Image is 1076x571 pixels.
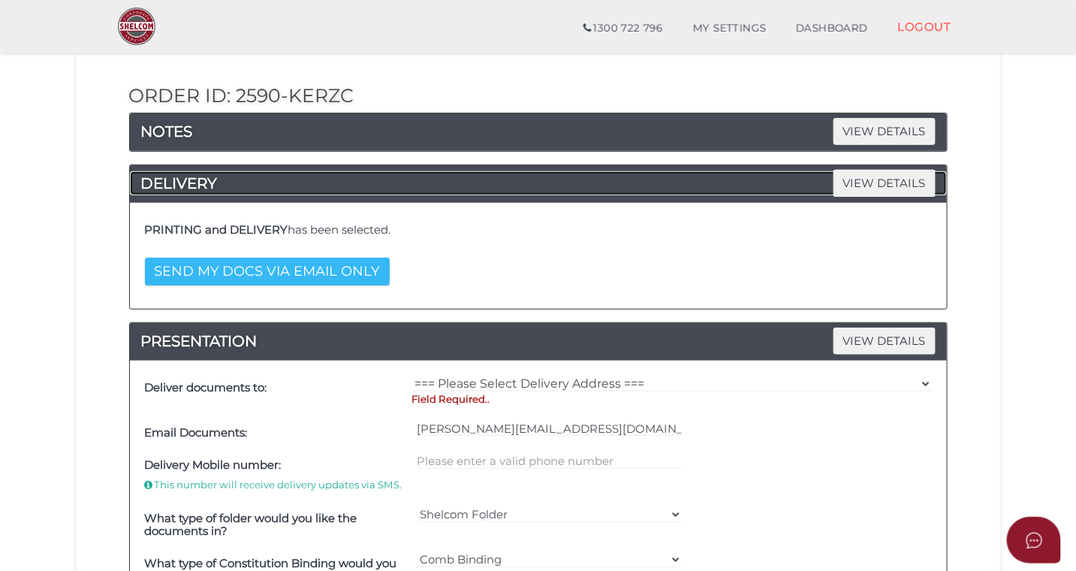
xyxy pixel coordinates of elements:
a: PRESENTATIONVIEW DETAILS [130,329,947,353]
a: DASHBOARD [781,14,883,44]
a: LOGOUT [883,11,966,42]
b: Deliver documents to: [145,380,267,394]
b: PRINTING and DELIVERY [145,222,288,237]
a: 1300 722 796 [568,14,677,44]
p: This number will receive delivery updates via SMS. [145,478,410,492]
h4: DELIVERY [130,171,947,195]
input: Please enter a valid 10-digit phone number [417,453,682,470]
span: VIEW DETAILS [833,328,936,354]
h4: NOTES [130,119,947,144]
a: MY SETTINGS [678,14,782,44]
b: What type of folder would you like the documents in? [145,511,357,538]
a: DELIVERYVIEW DETAILS [130,171,947,195]
span: VIEW DETAILS [833,170,936,196]
button: SEND MY DOCS VIA EMAIL ONLY [145,258,390,285]
b: Delivery Mobile number: [145,458,282,472]
p: Field Required.. [412,392,932,406]
b: Email Documents: [145,425,248,440]
button: Open asap [1007,517,1061,563]
span: VIEW DETAILS [833,118,936,144]
h2: Order ID: 2590-KERzC [129,86,948,107]
h4: PRESENTATION [130,329,947,353]
h4: has been selected. [145,224,932,237]
a: NOTESVIEW DETAILS [130,119,947,144]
